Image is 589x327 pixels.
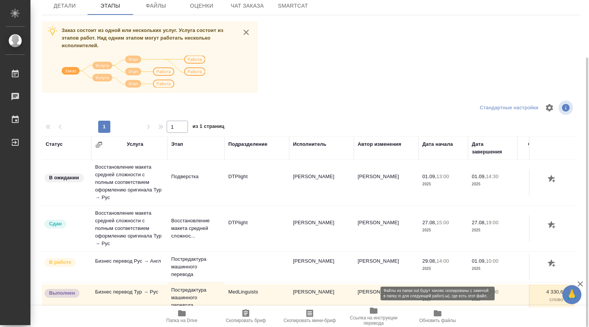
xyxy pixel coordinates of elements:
[289,284,354,311] td: [PERSON_NAME]
[358,140,401,148] div: Автор изменения
[289,254,354,280] td: [PERSON_NAME]
[422,174,436,179] p: 01.09,
[422,258,436,264] p: 29.08,
[472,180,514,188] p: 2025
[171,140,183,148] div: Этап
[240,27,252,38] button: close
[521,173,563,180] p: 43
[546,219,559,232] button: Добавить оценку
[419,318,456,323] span: Обновить файлы
[486,258,498,264] p: 10:00
[283,318,336,323] span: Скопировать мини-бриф
[472,220,486,225] p: 27.08,
[422,227,464,234] p: 2025
[49,258,71,266] p: В работе
[354,215,419,242] td: [PERSON_NAME]
[406,306,470,327] button: Обновить файлы
[275,1,311,11] span: SmartCat
[521,219,563,227] p: 43
[422,140,453,148] div: Дата начала
[486,289,498,295] p: 12:00
[486,220,498,225] p: 19:00
[278,306,342,327] button: Скопировать мини-бриф
[91,284,167,311] td: Бизнес перевод Тур → Рус
[436,220,449,225] p: 15:00
[49,220,62,228] p: Сдан
[472,289,486,295] p: 29.08,
[565,287,578,303] span: 🙏
[171,286,221,309] p: Постредактура машинного перевода
[226,318,266,323] span: Скопировать бриф
[559,100,575,115] span: Посмотреть информацию
[472,296,514,303] p: 2025
[49,289,75,297] p: Выполнен
[472,265,514,273] p: 2025
[293,140,326,148] div: Исполнитель
[92,1,129,11] span: Этапы
[171,255,221,278] p: Постредактура машинного перевода
[95,141,103,148] button: Сгруппировать
[436,289,449,295] p: 09:00
[289,215,354,242] td: [PERSON_NAME]
[521,265,563,273] p: слово
[346,315,401,326] span: Ссылка на инструкции перевода
[224,169,289,196] td: DTPlight
[422,265,464,273] p: 2025
[354,169,419,196] td: [PERSON_NAME]
[166,318,197,323] span: Папка на Drive
[354,254,419,280] td: [PERSON_NAME]
[436,258,449,264] p: 14:00
[46,140,63,148] div: Статус
[521,180,563,188] p: Страница А4
[193,122,224,133] span: из 1 страниц
[214,306,278,327] button: Скопировать бриф
[562,285,581,304] button: 🙏
[229,1,266,11] span: Чат заказа
[472,174,486,179] p: 01.09,
[224,215,289,242] td: DTPlight
[436,174,449,179] p: 13:00
[472,227,514,234] p: 2025
[150,306,214,327] button: Папка на Drive
[422,180,464,188] p: 2025
[486,174,498,179] p: 14:30
[472,258,486,264] p: 01.09,
[289,169,354,196] td: [PERSON_NAME]
[546,173,559,186] button: Добавить оценку
[91,206,167,251] td: Восстановление макета средней сложности с полным соответствием оформлению оригинала Тур → Рус
[422,289,436,295] p: 28.08,
[354,284,419,311] td: [PERSON_NAME]
[472,140,514,156] div: Дата завершения
[528,140,563,148] div: Общий объем
[546,257,559,270] button: Добавить оценку
[521,296,563,303] p: слово
[422,220,436,225] p: 27.08,
[342,306,406,327] button: Ссылка на инструкции перевода
[224,284,289,311] td: MedLinguists
[127,140,143,148] div: Услуга
[62,27,223,48] span: Заказ состоит из одной или нескольких услуг. Услуга состоит из этапов работ. Над одним этапом мог...
[91,254,167,280] td: Бизнес перевод Рус → Англ
[521,257,563,265] p: 4 500
[171,217,221,240] p: Восстановление макета средней сложнос...
[521,288,563,296] p: 4 330,6
[46,1,83,11] span: Детали
[228,140,267,148] div: Подразделение
[183,1,220,11] span: Оценки
[91,160,167,205] td: Восстановление макета средней сложности с полным соответствием оформлению оригинала Тур → Рус
[540,99,559,117] span: Настроить таблицу
[422,296,464,303] p: 2025
[138,1,174,11] span: Файлы
[521,227,563,234] p: страница
[171,173,221,180] p: Подверстка
[49,174,79,182] p: В ожидании
[478,102,540,114] div: split button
